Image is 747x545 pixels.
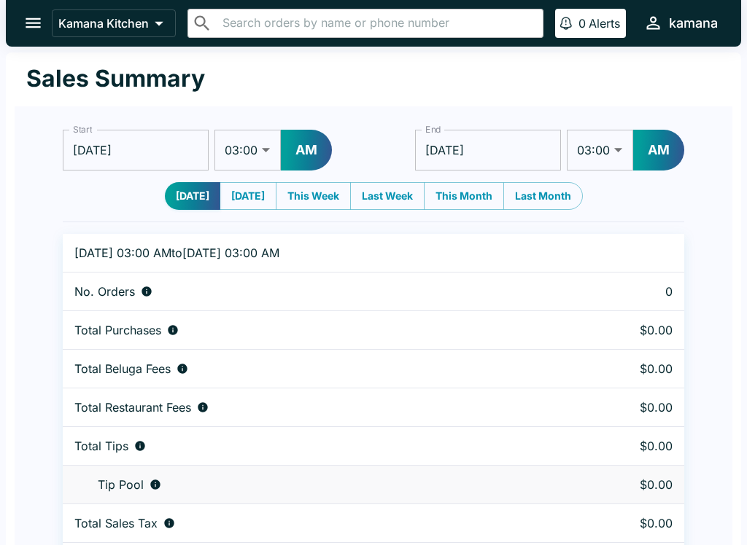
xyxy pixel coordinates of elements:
[74,400,191,415] p: Total Restaurant Fees
[578,16,586,31] p: 0
[74,516,158,530] p: Total Sales Tax
[638,7,724,39] button: kamana
[74,323,161,337] p: Total Purchases
[573,361,673,376] p: $0.00
[74,400,550,415] div: Fees paid by diners to restaurant
[74,284,135,299] p: No. Orders
[165,182,220,210] button: [DATE]
[26,64,205,93] h1: Sales Summary
[218,13,537,34] input: Search orders by name or phone number
[573,284,673,299] p: 0
[74,323,550,337] div: Aggregate order subtotals
[633,130,684,170] button: AM
[74,246,550,260] p: [DATE] 03:00 AM to [DATE] 03:00 AM
[573,477,673,492] p: $0.00
[220,182,276,210] button: [DATE]
[589,16,620,31] p: Alerts
[281,130,332,170] button: AM
[573,323,673,337] p: $0.00
[74,477,550,492] div: Tips unclaimed by a waiter
[573,439,673,453] p: $0.00
[63,130,209,170] input: Choose date, selected date is Sep 4, 2025
[98,477,144,492] p: Tip Pool
[74,361,171,376] p: Total Beluga Fees
[58,16,149,31] p: Kamana Kitchen
[573,516,673,530] p: $0.00
[74,439,550,453] div: Combined individual and pooled tips
[425,123,441,136] label: End
[74,516,550,530] div: Sales tax paid by diners
[415,130,561,170] input: Choose date, selected date is Sep 5, 2025
[669,15,718,32] div: kamana
[52,9,176,37] button: Kamana Kitchen
[74,439,128,453] p: Total Tips
[276,182,351,210] button: This Week
[503,182,583,210] button: Last Month
[15,4,52,42] button: open drawer
[424,182,504,210] button: This Month
[350,182,425,210] button: Last Week
[74,284,550,299] div: Number of orders placed
[73,123,92,136] label: Start
[573,400,673,415] p: $0.00
[74,361,550,376] div: Fees paid by diners to Beluga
